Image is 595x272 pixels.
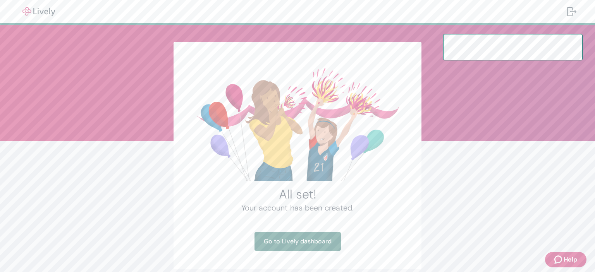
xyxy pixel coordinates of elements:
h2: All set! [192,186,403,202]
a: Go to Lively dashboard [255,232,341,251]
button: Zendesk support iconHelp [545,252,586,267]
img: Lively [17,7,60,16]
button: Log out [561,2,583,21]
h4: Your account has been created. [192,202,403,214]
span: Help [564,255,577,264]
svg: Zendesk support icon [554,255,564,264]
